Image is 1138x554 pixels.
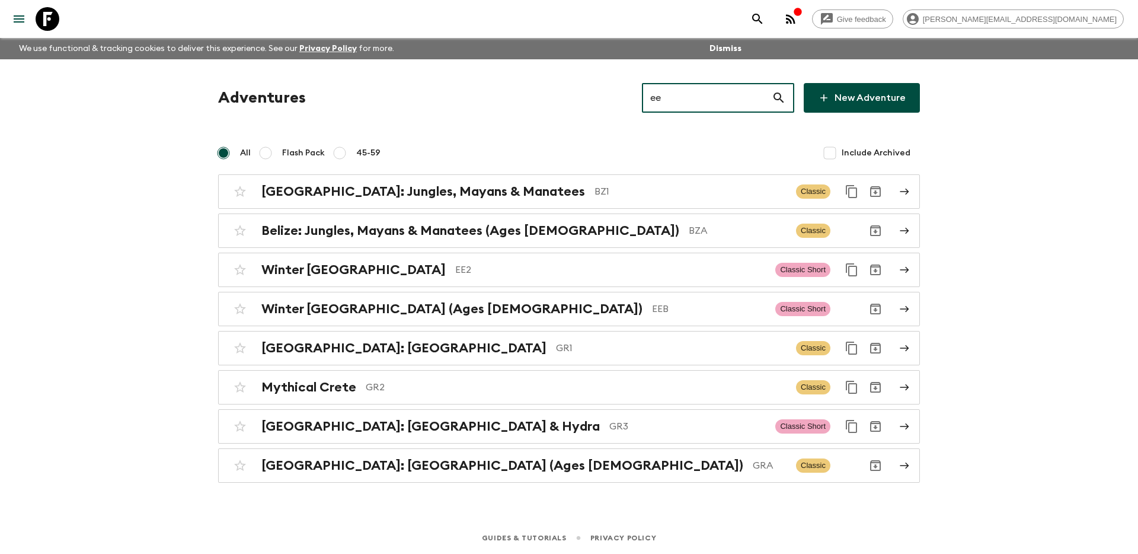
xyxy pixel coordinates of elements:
[261,340,546,356] h2: [GEOGRAPHIC_DATA]: [GEOGRAPHIC_DATA]
[7,7,31,31] button: menu
[218,370,920,405] a: Mythical CreteGR2ClassicDuplicate for 45-59Archive
[261,380,356,395] h2: Mythical Crete
[261,458,743,473] h2: [GEOGRAPHIC_DATA]: [GEOGRAPHIC_DATA] (Ages [DEMOGRAPHIC_DATA])
[753,459,787,473] p: GRA
[842,147,910,159] span: Include Archived
[642,81,772,114] input: e.g. AR1, Argentina
[218,253,920,287] a: Winter [GEOGRAPHIC_DATA]EE2Classic ShortDuplicate for 45-59Archive
[864,219,887,243] button: Archive
[366,380,787,394] p: GR2
[609,419,766,434] p: GR3
[556,341,787,355] p: GR1
[14,38,399,59] p: We use functional & tracking cookies to deliver this experience. See our for more.
[218,86,306,110] h1: Adventures
[261,301,642,317] h2: Winter [GEOGRAPHIC_DATA] (Ages [DEMOGRAPHIC_DATA])
[840,415,864,438] button: Duplicate for 45-59
[775,302,830,316] span: Classic Short
[840,180,864,203] button: Duplicate for 45-59
[796,380,830,394] span: Classic
[218,331,920,365] a: [GEOGRAPHIC_DATA]: [GEOGRAPHIC_DATA]GR1ClassicDuplicate for 45-59Archive
[356,147,381,159] span: 45-59
[864,297,887,321] button: Archive
[864,258,887,282] button: Archive
[218,174,920,209] a: [GEOGRAPHIC_DATA]: Jungles, Mayans & ManateesBZ1ClassicDuplicate for 45-59Archive
[796,224,830,238] span: Classic
[455,263,766,277] p: EE2
[864,375,887,399] button: Archive
[594,184,787,199] p: BZ1
[804,83,920,113] a: New Adventure
[689,224,787,238] p: BZA
[652,302,766,316] p: EEB
[299,44,357,53] a: Privacy Policy
[218,448,920,483] a: [GEOGRAPHIC_DATA]: [GEOGRAPHIC_DATA] (Ages [DEMOGRAPHIC_DATA])GRAClassicArchive
[282,147,325,159] span: Flash Pack
[261,184,585,199] h2: [GEOGRAPHIC_DATA]: Jungles, Mayans & Manatees
[775,419,830,434] span: Classic Short
[218,292,920,326] a: Winter [GEOGRAPHIC_DATA] (Ages [DEMOGRAPHIC_DATA])EEBClassic ShortArchive
[261,419,600,434] h2: [GEOGRAPHIC_DATA]: [GEOGRAPHIC_DATA] & Hydra
[796,341,830,355] span: Classic
[840,336,864,360] button: Duplicate for 45-59
[864,454,887,477] button: Archive
[864,336,887,360] button: Archive
[864,180,887,203] button: Archive
[261,262,446,278] h2: Winter [GEOGRAPHIC_DATA]
[707,40,744,57] button: Dismiss
[482,531,567,545] a: Guides & Tutorials
[218,409,920,444] a: [GEOGRAPHIC_DATA]: [GEOGRAPHIC_DATA] & HydraGR3Classic ShortDuplicate for 45-59Archive
[864,415,887,438] button: Archive
[590,531,656,545] a: Privacy Policy
[796,184,830,199] span: Classic
[840,375,864,399] button: Duplicate for 45-59
[240,147,251,159] span: All
[746,7,769,31] button: search adventures
[830,15,893,24] span: Give feedback
[903,9,1124,28] div: [PERSON_NAME][EMAIL_ADDRESS][DOMAIN_NAME]
[218,214,920,248] a: Belize: Jungles, Mayans & Manatees (Ages [DEMOGRAPHIC_DATA])BZAClassicArchive
[840,258,864,282] button: Duplicate for 45-59
[775,263,830,277] span: Classic Short
[261,223,679,238] h2: Belize: Jungles, Mayans & Manatees (Ages [DEMOGRAPHIC_DATA])
[796,459,830,473] span: Classic
[812,9,893,28] a: Give feedback
[916,15,1123,24] span: [PERSON_NAME][EMAIL_ADDRESS][DOMAIN_NAME]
